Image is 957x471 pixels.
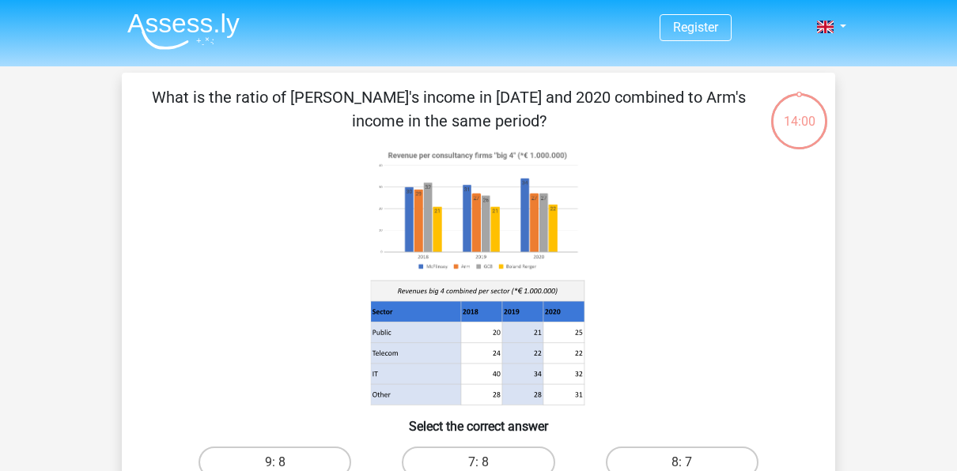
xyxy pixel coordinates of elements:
h6: Select the correct answer [147,406,810,434]
a: Register [673,20,718,35]
p: What is the ratio of [PERSON_NAME]'s income in [DATE] and 2020 combined to Arm's income in the sa... [147,85,751,133]
img: Assessly [127,13,240,50]
div: 14:00 [770,92,829,131]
